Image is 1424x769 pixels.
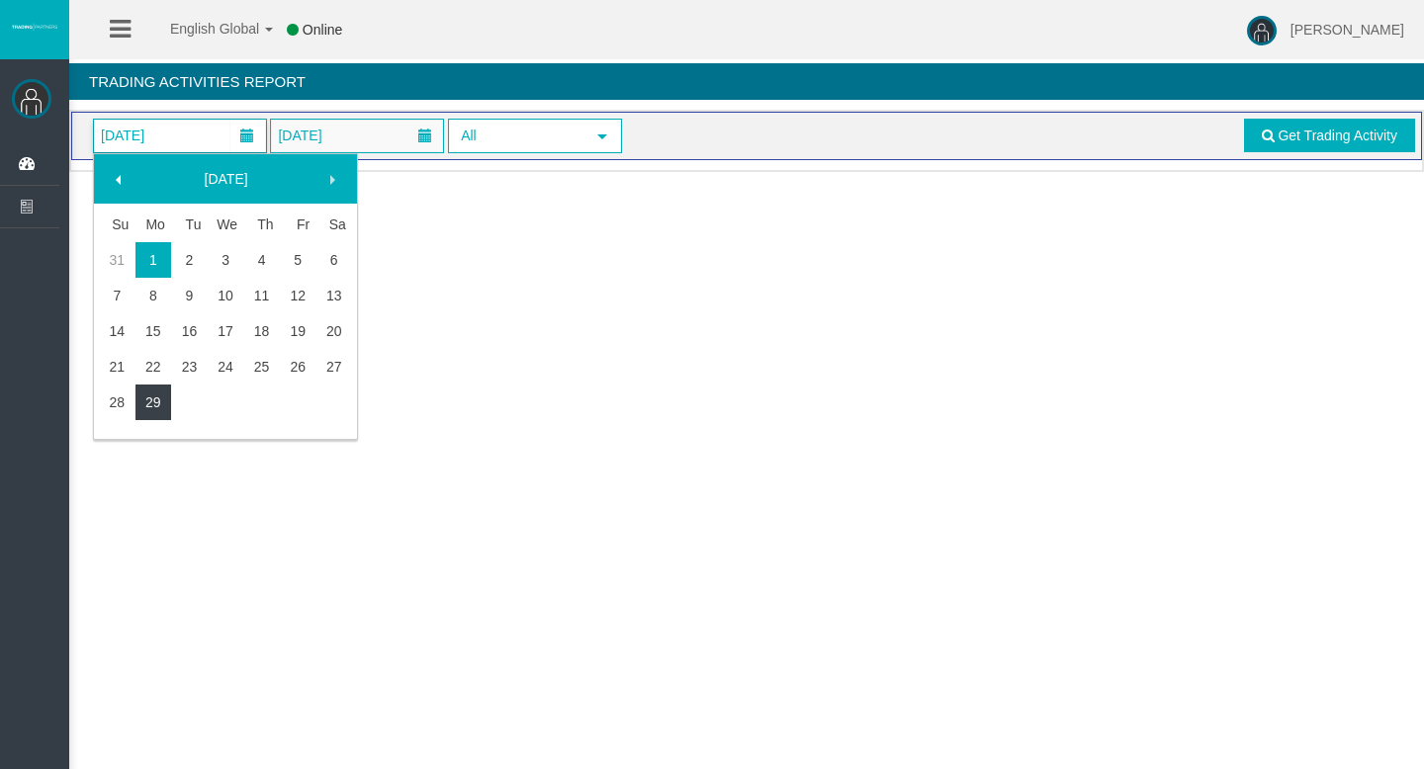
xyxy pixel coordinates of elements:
[99,278,135,313] a: 7
[99,313,135,349] a: 14
[171,207,208,242] th: Tuesday
[243,207,280,242] th: Thursday
[243,313,280,349] a: 18
[208,278,244,313] a: 10
[450,121,584,151] span: All
[141,161,311,197] a: [DATE]
[272,122,327,149] span: [DATE]
[135,349,172,384] a: 22
[315,349,352,384] a: 27
[1247,16,1277,45] img: user-image
[135,384,172,420] a: 29
[135,207,172,242] th: Monday
[243,242,280,278] a: 4
[69,63,1424,100] h4: Trading Activities Report
[99,349,135,384] a: 21
[171,278,208,313] a: 9
[171,313,208,349] a: 16
[10,23,59,31] img: logo.svg
[171,242,208,278] a: 2
[243,349,280,384] a: 25
[280,313,316,349] a: 19
[315,207,352,242] th: Saturday
[1278,128,1397,143] span: Get Trading Activity
[243,278,280,313] a: 11
[99,384,135,420] a: 28
[315,278,352,313] a: 13
[303,22,342,38] span: Online
[280,278,316,313] a: 12
[280,207,316,242] th: Friday
[315,313,352,349] a: 20
[208,207,244,242] th: Wednesday
[280,242,316,278] a: 5
[95,122,150,149] span: [DATE]
[594,128,610,144] span: select
[208,313,244,349] a: 17
[99,207,135,242] th: Sunday
[135,313,172,349] a: 15
[135,242,172,278] a: 1
[280,349,316,384] a: 26
[1290,22,1404,38] span: [PERSON_NAME]
[208,242,244,278] a: 3
[144,21,259,37] span: English Global
[208,349,244,384] a: 24
[99,242,135,278] a: 31
[135,242,172,278] td: Current focused date is Monday, September 01, 2025
[171,349,208,384] a: 23
[315,242,352,278] a: 6
[135,278,172,313] a: 8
